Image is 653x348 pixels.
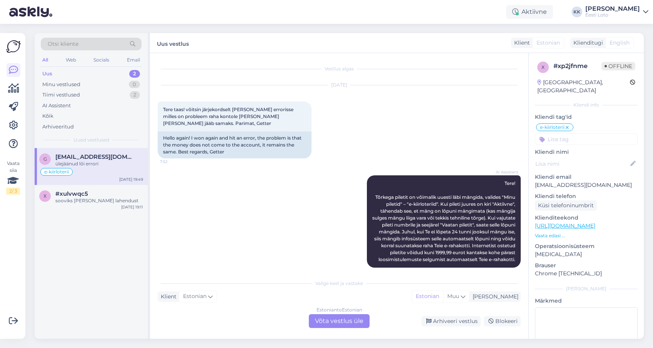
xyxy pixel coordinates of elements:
div: 2 [130,91,140,99]
p: Operatsioonisüsteem [535,242,638,250]
div: [DATE] [158,82,521,88]
div: Klienditugi [570,39,603,47]
div: AI Assistent [42,102,71,110]
span: e-kiirloterii [44,170,69,174]
div: Socials [92,55,111,65]
p: Kliendi email [535,173,638,181]
span: Uued vestlused [73,137,109,143]
div: Vestlus algas [158,65,521,72]
div: [DATE] 19:11 [121,204,143,210]
div: Kõik [42,112,53,120]
div: sooviks [PERSON_NAME] lahendust [55,197,143,204]
div: KK [571,7,582,17]
div: Uus [42,70,52,78]
div: Blokeeri [484,316,521,326]
div: Vaata siia [6,160,20,195]
div: Estonian [412,291,443,302]
span: Offline [601,62,635,70]
div: Tiimi vestlused [42,91,80,99]
div: Hello again! I won again and hit an error, the problem is that the money does not come to the acc... [158,132,312,158]
div: [PERSON_NAME] [585,6,640,12]
div: [PERSON_NAME] [470,293,518,301]
input: Lisa tag [535,133,638,145]
span: x [43,193,47,199]
p: Kliendi nimi [535,148,638,156]
div: Valige keel ja vastake [158,280,521,287]
span: e-kiirloterii [540,125,565,130]
span: x [541,64,545,70]
span: Estonian [536,39,560,47]
div: 2 / 3 [6,188,20,195]
label: Uus vestlus [157,38,189,48]
div: Eesti Loto [585,12,640,18]
p: Vaata edasi ... [535,232,638,239]
span: 7:52 [160,159,189,165]
div: # xp2jfnme [553,62,601,71]
span: Tere taas! võitsin järjekordselt [PERSON_NAME] errorisse milles on probleem raha kontole [PERSON_... [163,107,295,126]
a: [PERSON_NAME]Eesti Loto [585,6,648,18]
div: All [41,55,50,65]
input: Lisa nimi [535,160,629,168]
div: Kliendi info [535,102,638,108]
div: Võta vestlus üle [309,314,370,328]
p: Chrome [TECHNICAL_ID] [535,270,638,278]
p: Kliendi tag'id [535,113,638,121]
div: [DATE] 19:49 [119,176,143,182]
span: English [610,39,630,47]
span: Nähtud ✓ 7:52 [490,268,518,274]
div: [PERSON_NAME] [535,285,638,292]
p: Märkmed [535,297,638,305]
div: [GEOGRAPHIC_DATA], [GEOGRAPHIC_DATA] [537,78,630,95]
p: Kliendi telefon [535,192,638,200]
p: Brauser [535,261,638,270]
div: Arhiveeritud [42,123,74,131]
a: [URL][DOMAIN_NAME] [535,222,595,229]
p: [MEDICAL_DATA] [535,250,638,258]
span: Otsi kliente [48,40,78,48]
img: Askly Logo [6,39,21,54]
div: Küsi telefoninumbrit [535,200,597,211]
div: Web [64,55,78,65]
div: ülejäänud lõi errori [55,160,143,167]
span: #xulvwqc5 [55,190,88,197]
span: g [43,156,47,162]
div: Aktiivne [506,5,553,19]
div: 0 [129,81,140,88]
div: Arhiveeri vestlus [421,316,481,326]
div: Klient [158,293,177,301]
span: AI Assistent [490,169,518,175]
p: Klienditeekond [535,214,638,222]
span: getter.sade@mail.ee [55,153,135,160]
div: Klient [511,39,530,47]
div: Minu vestlused [42,81,80,88]
div: Email [125,55,142,65]
div: 2 [129,70,140,78]
span: Muu [447,293,459,300]
div: Estonian to Estonian [317,306,362,313]
span: Estonian [183,292,207,301]
p: [EMAIL_ADDRESS][DOMAIN_NAME] [535,181,638,189]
